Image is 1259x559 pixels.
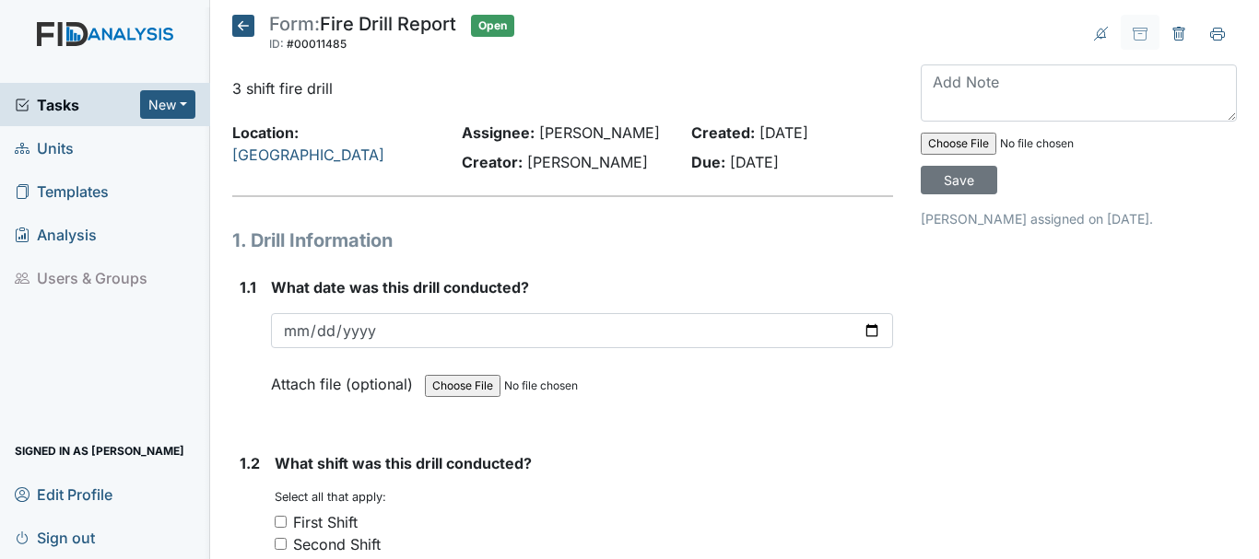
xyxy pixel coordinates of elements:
[232,227,893,254] h1: 1. Drill Information
[15,94,140,116] a: Tasks
[921,209,1237,228] p: [PERSON_NAME] assigned on [DATE].
[15,134,74,162] span: Units
[462,153,523,171] strong: Creator:
[232,77,893,99] p: 3 shift fire drill
[240,276,256,298] label: 1.1
[269,37,284,51] span: ID:
[15,220,97,249] span: Analysis
[730,153,779,171] span: [DATE]
[759,123,808,142] span: [DATE]
[15,177,109,205] span: Templates
[287,37,347,51] span: #00011485
[271,363,420,395] label: Attach file (optional)
[232,146,384,164] a: [GEOGRAPHIC_DATA]
[691,123,755,142] strong: Created:
[15,523,95,552] span: Sign out
[462,123,535,142] strong: Assignee:
[269,15,456,55] div: Fire Drill Report
[275,454,532,472] span: What shift was this drill conducted?
[293,533,381,555] div: Second Shift
[271,278,529,297] span: What date was this drill conducted?
[15,480,112,508] span: Edit Profile
[921,166,997,194] input: Save
[293,511,358,533] div: First Shift
[140,90,195,119] button: New
[240,452,260,474] label: 1.2
[527,153,648,171] span: [PERSON_NAME]
[539,123,660,142] span: [PERSON_NAME]
[691,153,725,171] strong: Due:
[232,123,299,142] strong: Location:
[15,437,184,465] span: Signed in as [PERSON_NAME]
[275,538,287,550] input: Second Shift
[269,13,320,35] span: Form:
[275,490,386,504] small: Select all that apply:
[471,15,514,37] span: Open
[275,516,287,528] input: First Shift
